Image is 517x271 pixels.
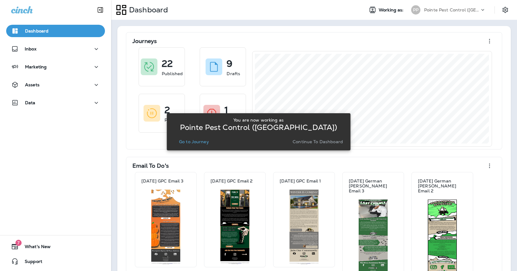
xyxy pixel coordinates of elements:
[132,38,157,44] p: Journeys
[141,179,184,183] p: [DATE] GPC Email 3
[293,139,343,144] p: Continue to Dashboard
[165,107,170,113] p: 2
[162,71,183,77] p: Published
[25,46,36,51] p: Inbox
[177,137,211,146] button: Go to Journey
[165,117,180,123] p: Paused
[6,255,105,268] button: Support
[127,5,168,15] p: Dashboard
[418,179,467,193] p: [DATE] German [PERSON_NAME] Email 2
[6,43,105,55] button: Inbox
[500,4,511,15] button: Settings
[162,61,173,67] p: 22
[19,244,51,252] span: What's New
[290,137,345,146] button: Continue to Dashboard
[379,7,405,13] span: Working as:
[25,28,48,33] p: Dashboard
[180,125,337,130] p: Pointe Pest Control ([GEOGRAPHIC_DATA])
[349,179,398,193] p: [DATE] German [PERSON_NAME] Email 3
[25,64,47,69] p: Marketing
[6,61,105,73] button: Marketing
[233,118,284,123] p: You are now working as
[179,139,209,144] p: Go to Journey
[132,163,169,169] p: Email To Do's
[15,240,22,246] span: 7
[92,4,109,16] button: Collapse Sidebar
[141,190,190,265] img: a927bda5-8ed7-4c39-bd11-6b72836a07d8.jpg
[19,259,42,266] span: Support
[25,82,40,87] p: Assets
[411,5,420,15] div: PP
[424,7,480,12] p: Pointe Pest Control ([GEOGRAPHIC_DATA])
[25,100,35,105] p: Data
[6,97,105,109] button: Data
[6,79,105,91] button: Assets
[6,240,105,253] button: 7What's New
[6,25,105,37] button: Dashboard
